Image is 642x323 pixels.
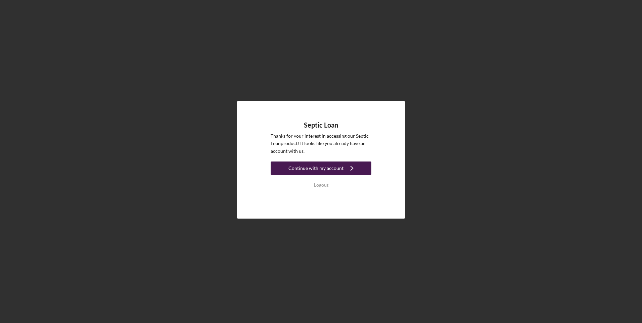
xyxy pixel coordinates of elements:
div: Logout [314,178,328,192]
button: Continue with my account [271,161,371,175]
button: Logout [271,178,371,192]
h4: Septic Loan [304,121,338,129]
p: Thanks for your interest in accessing our Septic Loan product! It looks like you already have an ... [271,132,371,155]
div: Continue with my account [288,161,343,175]
a: Continue with my account [271,161,371,177]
